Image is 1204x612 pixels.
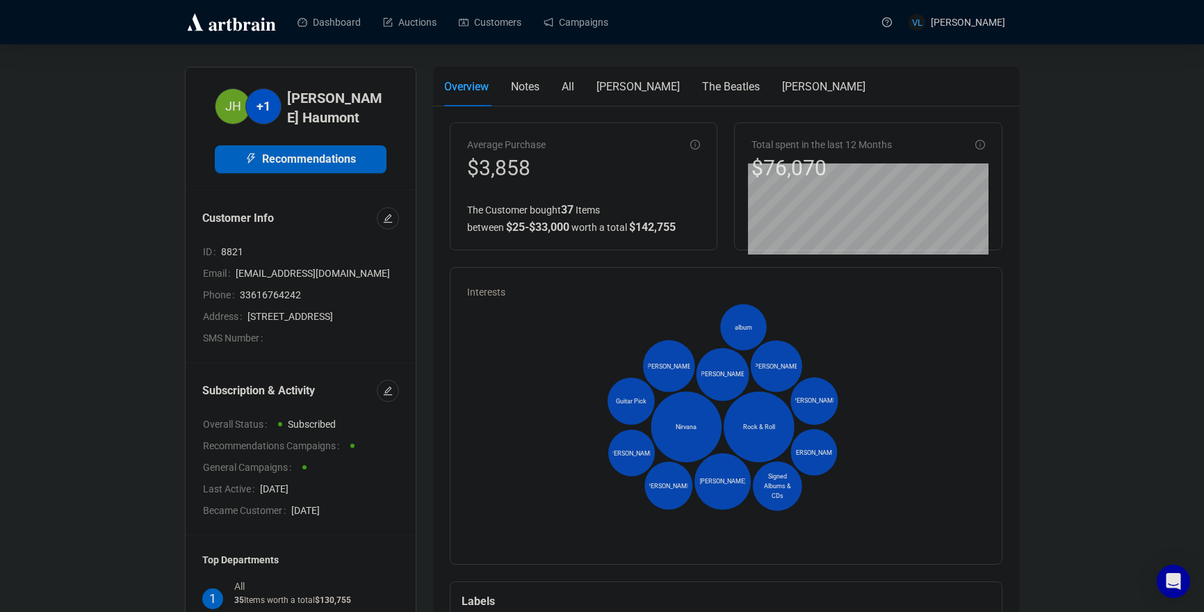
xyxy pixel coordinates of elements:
span: edit [383,214,393,223]
span: Interests [467,287,505,298]
a: Dashboard [298,4,361,40]
span: [PERSON_NAME] [753,362,799,371]
span: [PERSON_NAME] [790,447,837,457]
div: Subscription & Activity [202,382,377,399]
span: Last Active [203,481,260,497]
span: General Campaigns [203,460,297,475]
a: Campaigns [544,4,608,40]
span: [PERSON_NAME] [931,17,1005,28]
img: logo [185,11,278,33]
span: [PERSON_NAME] [645,481,692,490]
span: Subscribed [288,419,336,430]
span: Nirvana [676,422,697,432]
span: Overview [444,80,489,93]
span: [DATE] [291,503,399,518]
span: Address [203,309,247,324]
span: 35 [234,595,244,605]
span: Email [203,266,236,281]
span: 1 [209,589,216,609]
span: +1 [257,97,270,116]
span: SMS Number [203,330,268,346]
span: Total spent in the last 12 Months [751,139,892,150]
div: All [234,579,351,594]
span: [EMAIL_ADDRESS][DOMAIN_NAME] [236,266,399,281]
span: [DATE] [260,481,399,497]
div: Top Departments [202,552,399,567]
span: [PERSON_NAME] [699,370,746,380]
div: Labels [462,593,991,610]
span: Recommendations Campaigns [203,438,345,453]
span: info-circle [975,140,985,150]
span: [PERSON_NAME] [782,80,865,93]
a: Auctions [383,4,437,40]
span: The Beatles [702,80,760,93]
span: Overall Status [203,417,272,432]
span: Recommendations [262,150,356,168]
span: VL [911,15,922,29]
div: $76,070 [751,155,892,182]
span: thunderbolt [245,153,257,164]
span: ID [203,244,221,259]
span: Signed Albums & CDs [758,472,797,501]
span: [PERSON_NAME] [699,476,746,486]
span: Guitar Pick [616,396,646,406]
span: 37 [561,203,573,216]
span: [PERSON_NAME] [596,80,680,93]
span: JH [225,97,241,116]
span: 8821 [221,244,399,259]
button: Recommendations [215,145,387,173]
span: 33616764242 [240,287,399,303]
span: info-circle [690,140,700,150]
span: Average Purchase [467,139,546,150]
div: The Customer bought Items between worth a total [467,201,700,236]
span: [PERSON_NAME] [608,448,655,458]
span: $ 142,755 [629,220,676,234]
span: [PERSON_NAME] [791,396,838,406]
span: album [735,323,752,332]
span: All [562,80,574,93]
span: Rock & Roll [743,422,775,432]
span: edit [383,386,393,396]
span: $ 130,755 [315,595,351,605]
span: [STREET_ADDRESS] [247,309,399,324]
a: Customers [459,4,521,40]
span: $ 25 - $ 33,000 [506,220,569,234]
div: $3,858 [467,155,546,182]
span: [PERSON_NAME] [646,361,692,371]
p: Items worth a total [234,594,351,607]
div: Open Intercom Messenger [1157,565,1190,598]
h4: [PERSON_NAME] Haumont [287,88,387,127]
span: Notes [511,80,539,93]
span: question-circle [882,17,892,27]
span: Phone [203,287,240,303]
span: Became Customer [203,503,291,518]
div: Customer Info [202,210,377,227]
